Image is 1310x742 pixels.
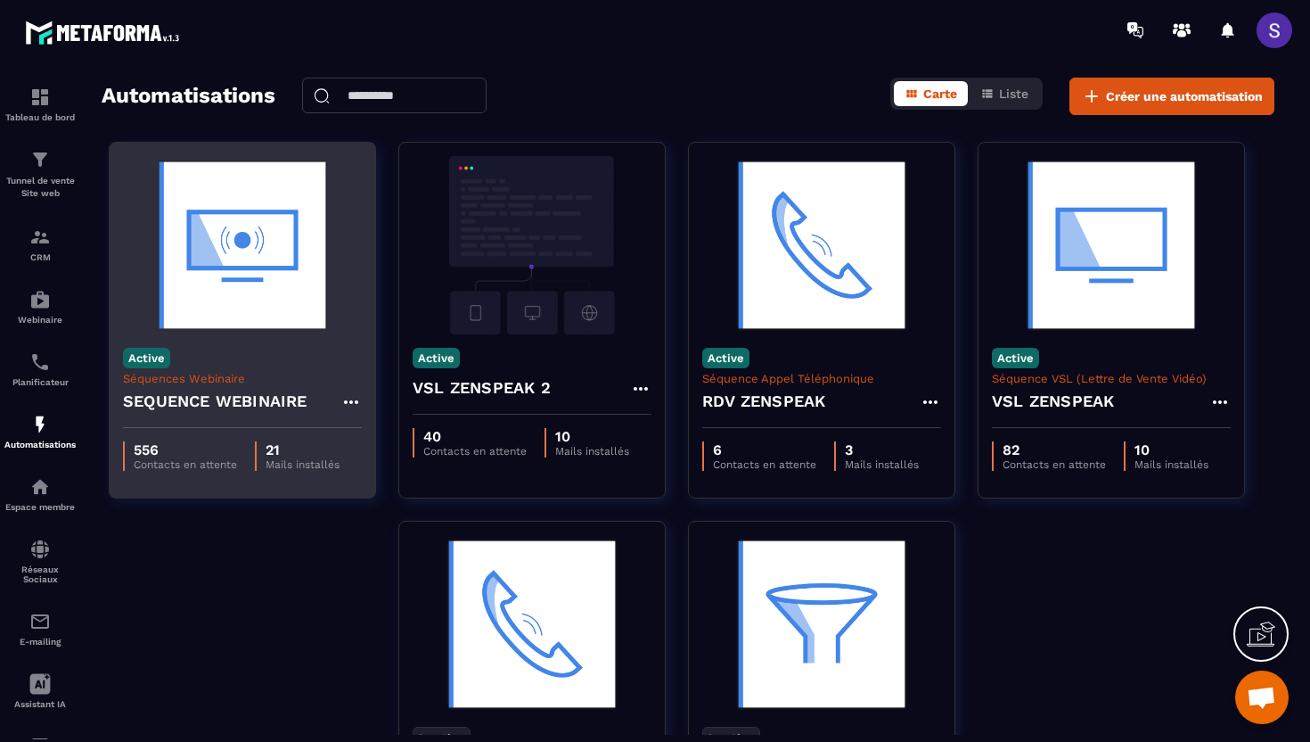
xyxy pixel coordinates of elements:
button: Liste [970,81,1039,106]
img: automation-background [702,535,941,713]
p: 556 [134,441,237,458]
h4: VSL ZENSPEAK 2 [413,375,551,400]
a: automationsautomationsEspace membre [4,463,76,525]
a: formationformationTunnel de vente Site web [4,136,76,213]
a: social-networksocial-networkRéseaux Sociaux [4,525,76,598]
p: 10 [1134,441,1208,458]
a: emailemailE-mailing [4,598,76,660]
a: schedulerschedulerPlanificateur [4,338,76,400]
img: automations [29,476,51,498]
p: 40 [423,428,527,445]
button: Carte [894,81,968,106]
h4: SEQUENCE WEBINAIRE [123,389,307,414]
p: Webinaire [4,315,76,325]
span: Carte [923,87,957,101]
p: Mails installés [1134,458,1208,471]
p: Contacts en attente [423,445,527,458]
span: Liste [999,87,1028,101]
p: Active [123,348,170,368]
img: automation-background [413,535,651,713]
p: Espace membre [4,502,76,512]
span: Créer une automatisation [1106,87,1263,105]
p: Contacts en attente [1003,458,1106,471]
p: Mails installés [845,458,919,471]
p: Mails installés [266,458,340,471]
a: formationformationCRM [4,213,76,276]
img: automations [29,414,51,435]
h4: VSL ZENSPEAK [992,389,1114,414]
p: CRM [4,252,76,262]
p: Active [702,348,749,368]
p: Réseaux Sociaux [4,565,76,584]
p: Tableau de bord [4,112,76,122]
p: 3 [845,441,919,458]
a: Assistant IA [4,660,76,722]
p: Active [992,348,1039,368]
h2: Automatisations [102,78,275,115]
img: formation [29,87,51,108]
p: 6 [713,441,816,458]
button: Créer une automatisation [1069,78,1274,115]
p: 82 [1003,441,1106,458]
img: automation-background [413,156,651,334]
img: automations [29,289,51,310]
img: automation-background [123,156,362,334]
img: formation [29,227,51,248]
p: Automatisations [4,440,76,449]
a: automationsautomationsWebinaire [4,276,76,338]
p: Séquence Appel Téléphonique [702,372,941,385]
a: formationformationTableau de bord [4,73,76,136]
p: Séquence VSL (Lettre de Vente Vidéo) [992,372,1231,385]
p: 21 [266,441,340,458]
a: automationsautomationsAutomatisations [4,400,76,463]
img: social-network [29,539,51,560]
h4: RDV ZENSPEAK [702,389,825,414]
p: E-mailing [4,637,76,647]
p: Mails installés [555,445,629,458]
img: automation-background [702,156,941,334]
img: automation-background [992,156,1231,334]
p: Planificateur [4,377,76,387]
p: Séquences Webinaire [123,372,362,385]
img: logo [25,16,185,49]
img: formation [29,149,51,170]
p: Contacts en attente [713,458,816,471]
p: Assistant IA [4,699,76,709]
p: Contacts en attente [134,458,237,471]
p: Tunnel de vente Site web [4,175,76,200]
img: email [29,611,51,632]
img: scheduler [29,351,51,373]
p: 10 [555,428,629,445]
div: Ouvrir le chat [1235,671,1289,724]
p: Active [413,348,460,368]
